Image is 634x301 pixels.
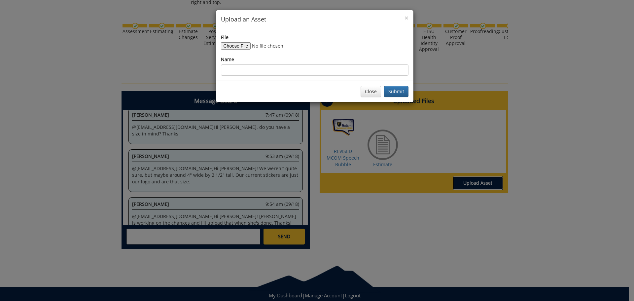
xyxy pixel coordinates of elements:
[384,86,408,97] button: Submit
[405,15,408,21] button: Close
[405,13,408,22] span: ×
[221,34,229,41] label: File
[221,56,234,63] label: Name
[361,86,381,97] button: Close
[221,15,408,24] h4: Upload an Asset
